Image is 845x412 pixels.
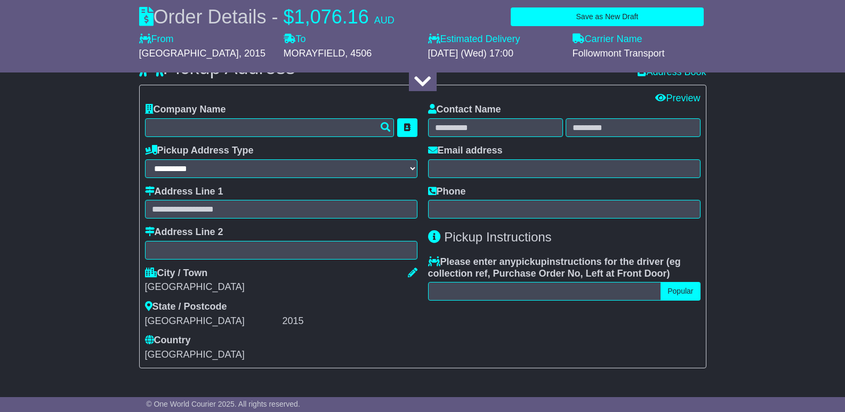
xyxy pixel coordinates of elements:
span: eg collection ref, Purchase Order No, Left at Front Door [428,256,681,279]
span: MORAYFIELD [284,48,345,59]
button: Popular [661,282,700,301]
label: Please enter any instructions for the driver ( ) [428,256,701,279]
label: Country [145,335,191,346]
div: [GEOGRAPHIC_DATA] [145,281,417,293]
label: State / Postcode [145,301,227,313]
button: Save as New Draft [511,7,703,26]
a: Preview [655,93,700,103]
span: Pickup Instructions [444,230,551,244]
span: pickup [516,256,547,267]
span: © One World Courier 2025. All rights reserved. [146,400,300,408]
div: 2015 [283,316,417,327]
span: AUD [374,15,395,26]
div: [GEOGRAPHIC_DATA] [145,316,280,327]
span: [GEOGRAPHIC_DATA] [145,349,245,360]
span: , 4506 [345,48,372,59]
label: Address Line 1 [145,186,223,198]
div: Order Details - [139,5,395,28]
label: Email address [428,145,503,157]
label: Estimated Delivery [428,34,562,45]
label: Company Name [145,104,226,116]
span: 1,076.16 [294,6,369,28]
label: Phone [428,186,466,198]
label: Pickup Address Type [145,145,254,157]
div: [DATE] (Wed) 17:00 [428,48,562,60]
div: Followmont Transport [573,48,706,60]
span: [GEOGRAPHIC_DATA] [139,48,239,59]
label: To [284,34,306,45]
label: Contact Name [428,104,501,116]
label: From [139,34,174,45]
span: $ [284,6,294,28]
label: Address Line 2 [145,227,223,238]
label: City / Town [145,268,208,279]
span: , 2015 [239,48,265,59]
label: Carrier Name [573,34,642,45]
